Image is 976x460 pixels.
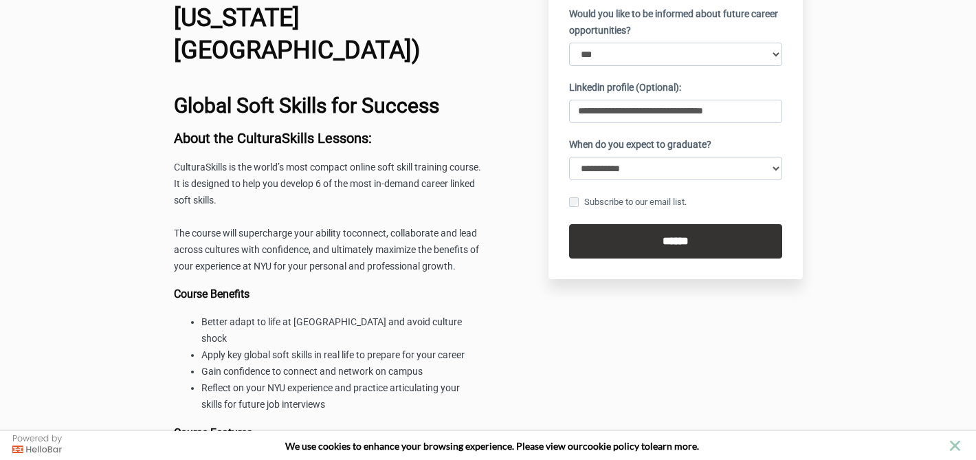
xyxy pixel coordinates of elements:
span: Better adapt to life at [GEOGRAPHIC_DATA] and avoid culture shock [201,316,462,344]
a: cookie policy [583,440,639,452]
span: CulturaSkills is the world’s most compact online soft skill training course. It is designed to he... [174,162,481,206]
input: Subscribe to our email list. [569,197,579,207]
label: Would you like to be informed about future career opportunities? [569,6,782,39]
label: When do you expect to graduate? [569,137,711,153]
strong: to [641,440,650,452]
span: learn more. [650,440,699,452]
label: Subscribe to our email list. [569,195,687,210]
label: Linkedin profile (Optional): [569,80,681,96]
b: Global Soft Skills for Success [174,94,439,118]
span: Reflect on your NYU experience and practice articulating your skills for future job interviews [201,382,460,410]
span: Gain confidence to connect and network on campus [201,366,423,377]
span: We use cookies to enhance your browsing experience. Please view our [285,440,583,452]
span: The course will supercharge your ability to [174,228,352,239]
b: Course Benefits [174,287,249,300]
span: Apply key global soft skills in real life to prepare for your career [201,349,465,360]
span: connect, collaborate and lead across cultures with confidence, and ultimately maximize the benefi... [174,228,479,272]
h3: About the CulturaSkills Lessons: [174,131,482,146]
b: Course Features [174,426,252,439]
button: close [946,437,964,454]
